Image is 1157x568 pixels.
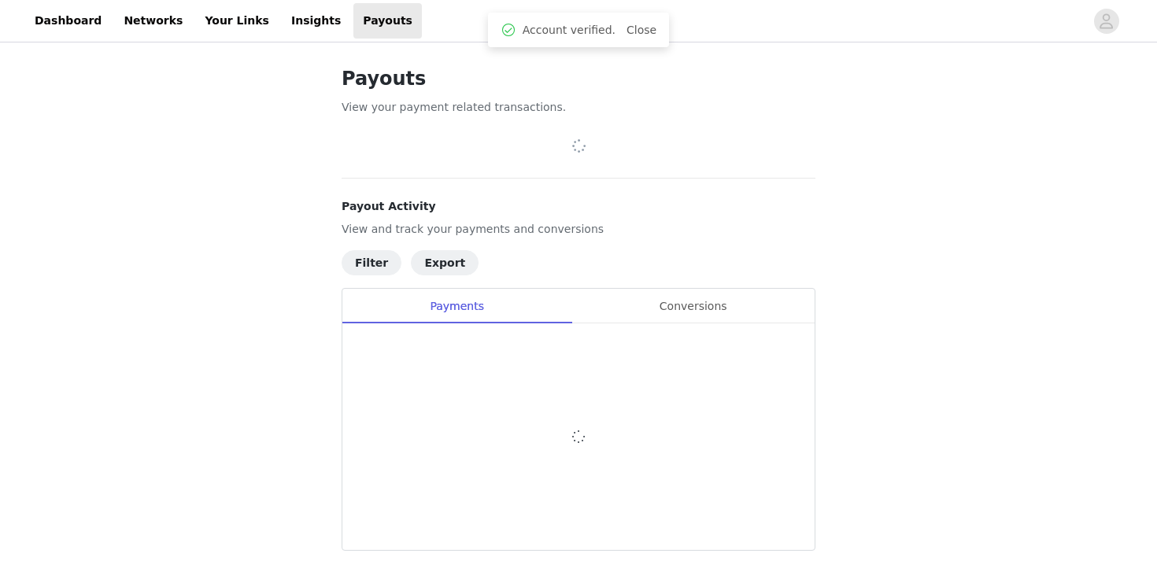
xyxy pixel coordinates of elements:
a: Insights [282,3,350,39]
a: Dashboard [25,3,111,39]
p: View and track your payments and conversions [342,221,815,238]
p: View your payment related transactions. [342,99,815,116]
h1: Payouts [342,65,815,93]
h4: Payout Activity [342,198,815,215]
a: Payouts [353,3,422,39]
div: Conversions [571,289,815,324]
span: Account verified. [523,22,615,39]
button: Filter [342,250,401,275]
a: Networks [114,3,192,39]
a: Close [627,24,656,36]
a: Your Links [195,3,279,39]
div: Payments [342,289,571,324]
button: Export [411,250,479,275]
div: avatar [1099,9,1114,34]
